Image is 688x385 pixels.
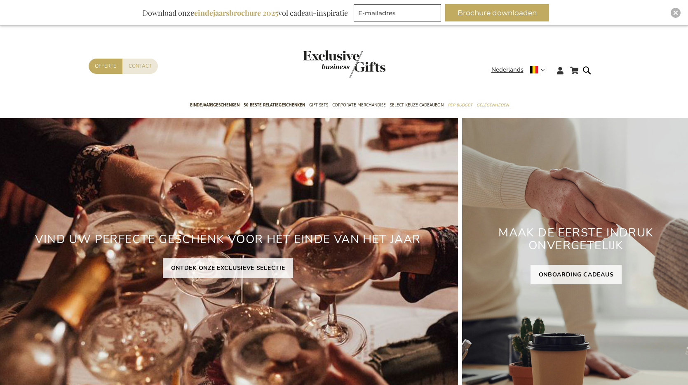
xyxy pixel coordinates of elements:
a: Contact [122,59,158,74]
img: Exclusive Business gifts logo [303,50,385,78]
span: Select Keuze Cadeaubon [390,101,444,109]
span: Per Budget [448,101,472,109]
a: Offerte [89,59,122,74]
a: ONTDEK ONZE EXCLUSIEVE SELECTIE [163,258,294,278]
div: Download onze vol cadeau-inspiratie [139,4,352,21]
img: Close [673,10,678,15]
div: Close [671,8,681,18]
span: Corporate Merchandise [332,101,386,109]
div: Nederlands [491,65,550,75]
button: Brochure downloaden [445,4,549,21]
form: marketing offers and promotions [354,4,444,24]
span: Nederlands [491,65,524,75]
a: ONBOARDING CADEAUS [531,265,622,284]
span: Gelegenheden [477,101,509,109]
span: Eindejaarsgeschenken [190,101,240,109]
input: E-mailadres [354,4,441,21]
b: eindejaarsbrochure 2025 [194,8,278,18]
a: store logo [303,50,344,78]
span: 50 beste relatiegeschenken [244,101,305,109]
span: Gift Sets [309,101,328,109]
